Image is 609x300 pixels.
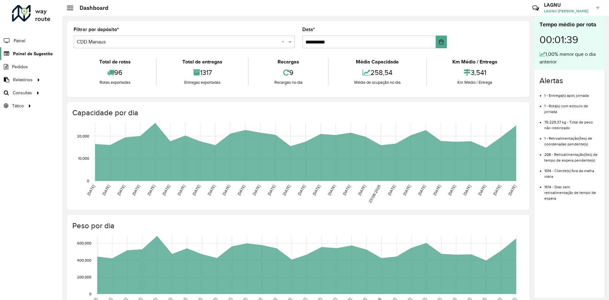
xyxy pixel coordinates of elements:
[192,184,201,196] text: [DATE]
[147,184,156,196] text: [DATE]
[432,184,442,196] text: [DATE]
[77,258,91,262] text: 400,000
[544,8,592,14] span: LAGNU [PERSON_NAME]
[417,184,426,196] text: [DATE]
[302,26,315,33] label: Data
[282,184,291,196] text: [DATE]
[77,241,91,245] text: 600,000
[447,184,456,196] text: [DATE]
[429,79,521,86] div: Km Médio / Entrega
[86,184,95,196] text: [DATE]
[75,66,154,79] div: 96
[74,26,119,33] label: Filtrar por depósito
[529,1,542,15] a: Contato Rápido
[312,184,321,196] text: [DATE]
[429,66,521,79] div: 3,541
[544,163,599,179] li: 1014 - Cliente(s) fora da malha viária
[330,58,424,66] div: Média Capacidade
[540,29,599,50] div: 00:01:39
[89,292,91,296] text: 0
[250,66,326,79] div: 9
[77,275,91,279] text: 200,000
[131,184,141,196] text: [DATE]
[544,88,599,98] li: 1 - Entrega(s) após jornada
[161,184,171,196] text: [DATE]
[13,90,32,96] span: Consultas
[101,184,111,196] text: [DATE]
[77,134,89,138] text: 20,000
[540,76,599,85] h4: Alertas
[281,38,287,46] span: Clear all
[462,184,471,196] text: [DATE]
[540,50,599,66] div: 1,00% menor que o dia anterior
[402,184,411,196] text: [DATE]
[13,77,33,83] span: Relatórios
[75,58,154,66] div: Total de rotas
[250,79,326,86] div: Recargas no dia
[14,37,25,44] span: Painel
[429,58,521,66] div: Km Médio / Entrega
[116,184,126,196] text: [DATE]
[73,4,108,11] h2: Dashboard
[250,58,326,66] div: Recargas
[222,184,231,196] text: [DATE]
[330,66,424,79] div: 258,54
[75,79,154,86] div: Rotas exportadas
[177,184,186,196] text: [DATE]
[87,179,89,183] text: 0
[330,79,424,86] div: Média de ocupação no dia
[297,184,306,196] text: [DATE]
[477,184,487,196] text: [DATE]
[158,66,246,79] div: 1317
[544,2,592,8] h3: LAGNU
[544,179,599,201] li: 1614 - Dias sem retroalimentação de tempo de espera
[368,184,381,204] text: 23/08/2025
[544,147,599,163] li: 208 - Retroalimentação(ões) de tempo de espera pendente(s)
[237,184,246,196] text: [DATE]
[207,184,216,196] text: [DATE]
[544,131,599,147] li: 1 - Retroalimentação(ões) de coordenadas pendente(s)
[540,20,599,29] div: Tempo médio por rota
[357,184,366,196] text: [DATE]
[544,98,599,115] li: 1 - Rota(s) com estouro de jornada
[158,58,246,66] div: Total de entregas
[13,50,53,57] span: Painel de Sugestão
[158,79,246,86] div: Entregas exportadas
[327,184,336,196] text: [DATE]
[252,184,261,196] text: [DATE]
[72,221,523,230] h4: Peso por dia
[72,108,523,117] h4: Capacidade por dia
[78,157,89,161] text: 10,000
[12,63,28,70] span: Pedidos
[342,184,351,196] text: [DATE]
[267,184,276,196] text: [DATE]
[544,115,599,131] li: 76.229,37 kg - Total de peso não roteirizado
[492,184,501,196] text: [DATE]
[387,184,396,196] text: [DATE]
[507,184,517,196] text: [DATE]
[436,36,447,48] button: Choose Date
[12,103,24,109] span: Tático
